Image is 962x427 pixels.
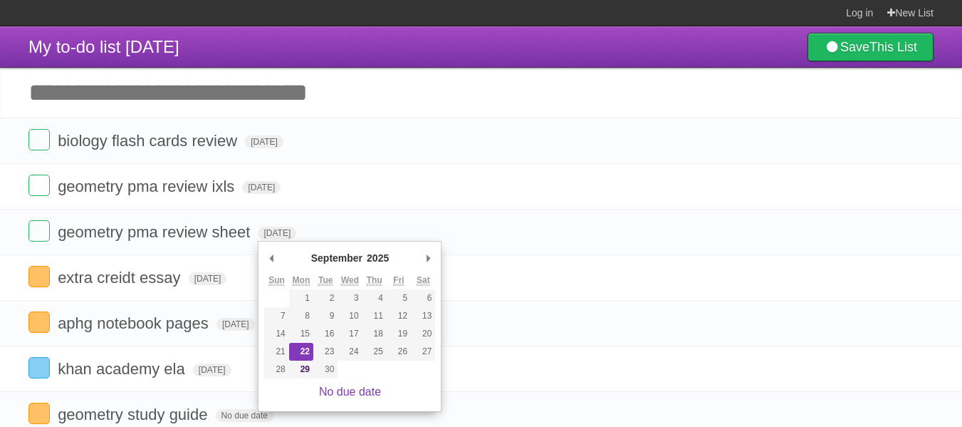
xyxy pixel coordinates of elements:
[58,406,211,423] span: geometry study guide
[289,289,313,307] button: 1
[869,40,917,54] b: This List
[338,289,362,307] button: 3
[258,227,296,240] span: [DATE]
[58,178,238,195] span: geometry pma review ixls
[293,275,310,286] abbr: Monday
[264,325,288,343] button: 14
[58,132,241,150] span: biology flash cards review
[319,386,381,398] a: No due date
[313,307,338,325] button: 9
[411,307,435,325] button: 13
[216,318,255,331] span: [DATE]
[362,343,387,361] button: 25
[58,223,253,241] span: geometry pma review sheet
[28,357,50,379] label: Done
[313,361,338,379] button: 30
[807,33,934,61] a: SaveThis List
[313,343,338,361] button: 23
[289,325,313,343] button: 15
[309,247,365,269] div: September
[362,307,387,325] button: 11
[58,314,212,332] span: aphg notebook pages
[189,272,227,285] span: [DATE]
[411,343,435,361] button: 27
[289,307,313,325] button: 8
[411,289,435,307] button: 6
[216,409,273,422] span: No due date
[313,289,338,307] button: 2
[387,343,411,361] button: 26
[387,289,411,307] button: 5
[318,275,333,286] abbr: Tuesday
[411,325,435,343] button: 20
[289,361,313,379] button: 29
[289,343,313,361] button: 22
[58,360,189,378] span: khan academy ela
[193,364,231,376] span: [DATE]
[264,307,288,325] button: 7
[28,37,179,56] span: My to-do list [DATE]
[58,269,184,287] span: extra creidt essay
[264,361,288,379] button: 28
[387,307,411,325] button: 12
[264,247,278,269] button: Previous Month
[362,325,387,343] button: 18
[362,289,387,307] button: 4
[28,312,50,333] label: Done
[28,220,50,242] label: Done
[28,175,50,196] label: Done
[313,325,338,343] button: 16
[338,343,362,361] button: 24
[242,181,281,194] span: [DATE]
[268,275,285,286] abbr: Sunday
[28,403,50,424] label: Done
[28,266,50,287] label: Done
[338,307,362,325] button: 10
[28,129,50,150] label: Done
[365,247,391,269] div: 2025
[341,275,359,286] abbr: Wednesday
[417,275,430,286] abbr: Saturday
[264,343,288,361] button: 21
[367,275,382,286] abbr: Thursday
[338,325,362,343] button: 17
[421,247,435,269] button: Next Month
[387,325,411,343] button: 19
[393,275,404,286] abbr: Friday
[245,135,283,148] span: [DATE]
